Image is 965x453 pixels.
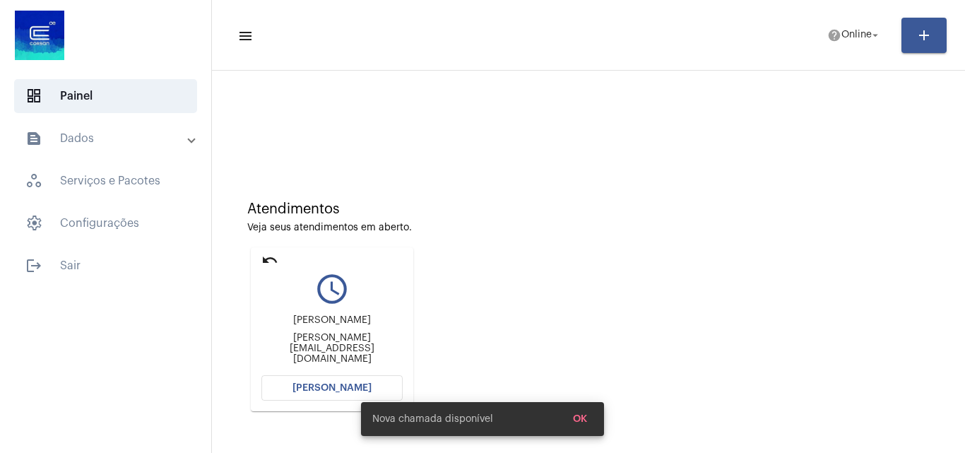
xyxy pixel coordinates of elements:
[247,223,930,233] div: Veja seus atendimentos em aberto.
[827,28,841,42] mat-icon: help
[261,333,403,365] div: [PERSON_NAME][EMAIL_ADDRESS][DOMAIN_NAME]
[25,257,42,274] mat-icon: sidenav icon
[261,271,403,307] mat-icon: query_builder
[25,130,189,147] mat-panel-title: Dados
[372,412,493,426] span: Nova chamada disponível
[11,7,68,64] img: d4669ae0-8c07-2337-4f67-34b0df7f5ae4.jpeg
[916,27,933,44] mat-icon: add
[869,29,882,42] mat-icon: arrow_drop_down
[292,383,372,393] span: [PERSON_NAME]
[8,122,211,155] mat-expansion-panel-header: sidenav iconDados
[14,206,197,240] span: Configurações
[841,30,872,40] span: Online
[819,21,890,49] button: Online
[261,252,278,269] mat-icon: undo
[14,249,197,283] span: Sair
[25,215,42,232] span: sidenav icon
[562,406,598,432] button: OK
[237,28,251,45] mat-icon: sidenav icon
[261,315,403,326] div: [PERSON_NAME]
[573,414,587,424] span: OK
[247,201,930,217] div: Atendimentos
[25,88,42,105] span: sidenav icon
[14,79,197,113] span: Painel
[25,172,42,189] span: sidenav icon
[25,130,42,147] mat-icon: sidenav icon
[14,164,197,198] span: Serviços e Pacotes
[261,375,403,401] button: [PERSON_NAME]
